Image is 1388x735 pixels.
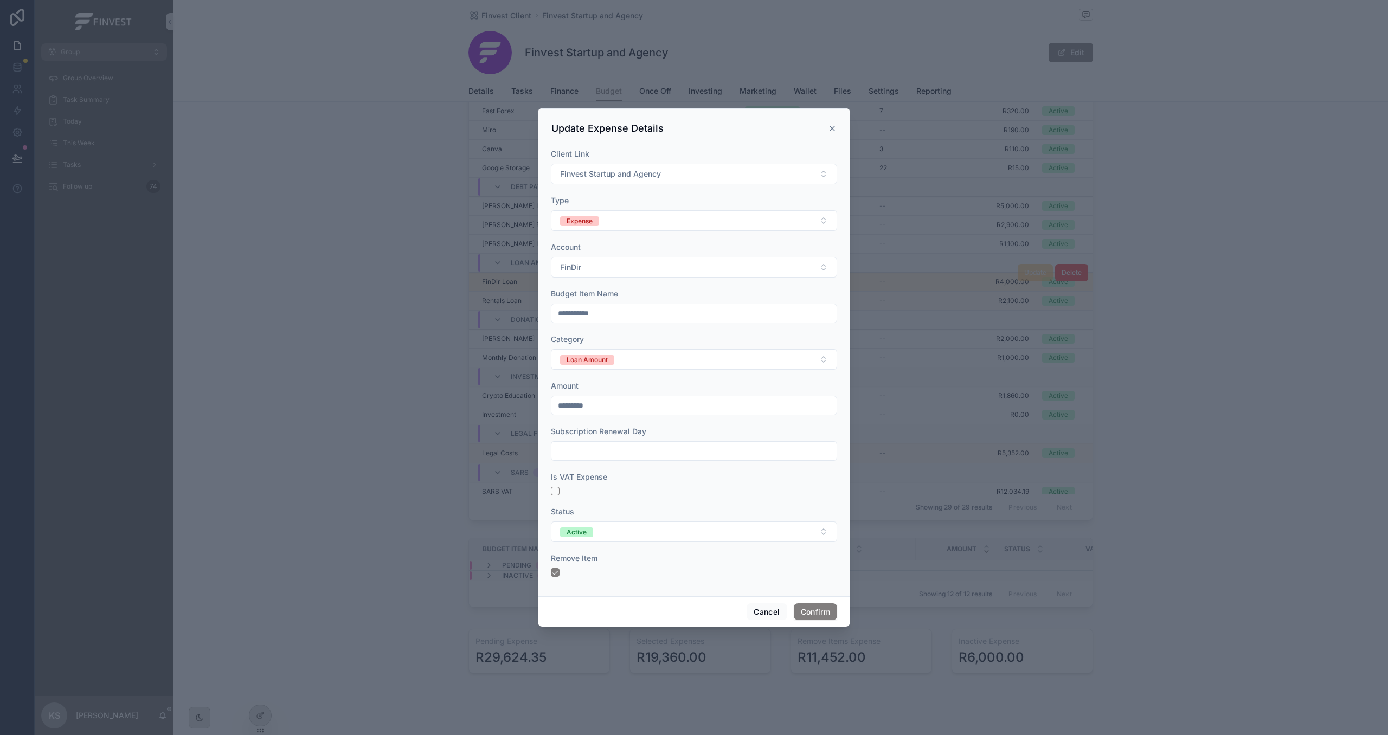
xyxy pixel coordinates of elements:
[747,603,787,621] button: Cancel
[551,149,589,158] span: Client Link
[560,262,581,273] span: FinDir
[551,349,837,370] button: Select Button
[567,216,593,226] div: Expense
[551,289,618,298] span: Budget Item Name
[551,381,579,390] span: Amount
[551,196,569,205] span: Type
[551,472,607,481] span: Is VAT Expense
[551,242,581,252] span: Account
[560,169,661,179] span: Finvest Startup and Agency
[567,355,608,365] div: Loan Amount
[551,507,574,516] span: Status
[551,210,837,231] button: Select Button
[551,257,837,278] button: Select Button
[551,427,646,436] span: Subscription Renewal Day
[551,553,597,563] span: Remove Item
[551,334,584,344] span: Category
[551,521,837,542] button: Select Button
[551,164,837,184] button: Select Button
[551,122,664,135] h3: Update Expense Details
[794,603,837,621] button: Confirm
[567,527,587,537] div: Active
